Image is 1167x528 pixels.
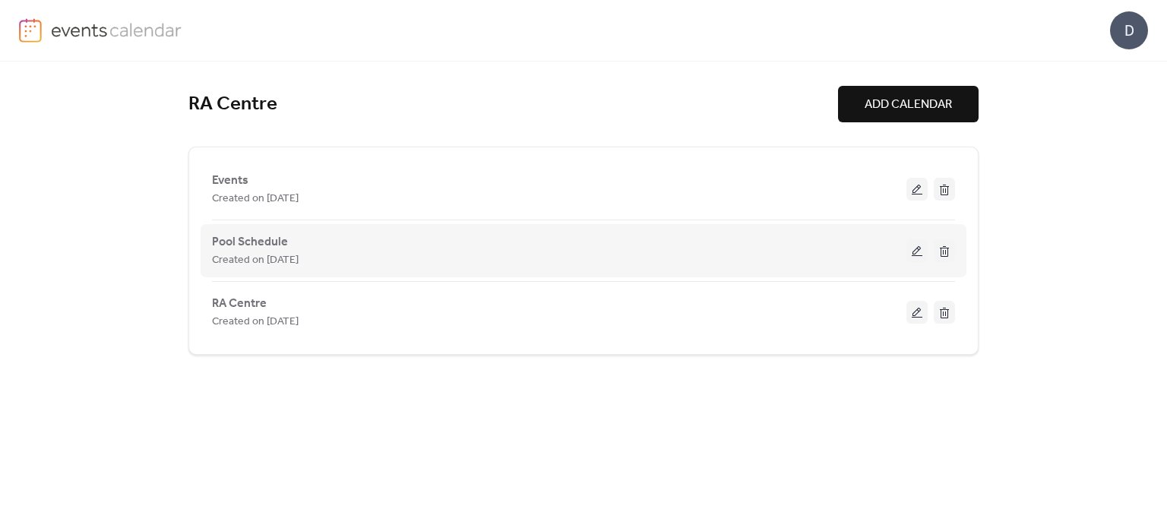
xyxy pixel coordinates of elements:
span: Created on [DATE] [212,251,299,270]
a: RA Centre [212,299,267,308]
span: Pool Schedule [212,233,288,251]
a: Events [212,176,248,185]
a: RA Centre [188,92,277,117]
span: Created on [DATE] [212,313,299,331]
span: ADD CALENDAR [865,96,952,114]
span: Created on [DATE] [212,190,299,208]
img: logo-type [51,18,182,41]
a: Pool Schedule [212,238,288,246]
img: logo [19,18,42,43]
div: D [1110,11,1148,49]
span: RA Centre [212,295,267,313]
span: Events [212,172,248,190]
button: ADD CALENDAR [838,86,979,122]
